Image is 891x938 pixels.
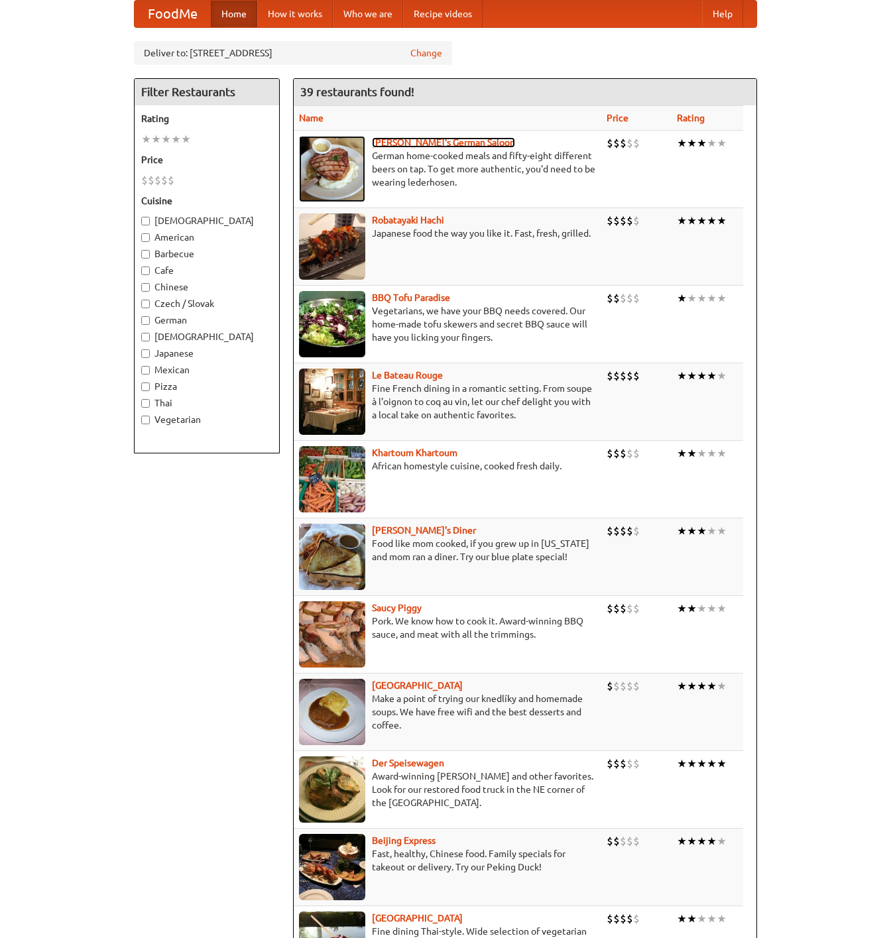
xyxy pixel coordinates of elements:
li: ★ [707,291,717,306]
li: ★ [697,291,707,306]
li: ★ [151,132,161,147]
li: $ [613,834,620,849]
a: Khartoum Khartoum [372,447,457,458]
ng-pluralize: 39 restaurants found! [300,86,414,98]
li: $ [613,136,620,150]
p: Fast, healthy, Chinese food. Family specials for takeout or delivery. Try our Peking Duck! [299,847,596,874]
li: ★ [707,756,717,771]
li: ★ [687,446,697,461]
input: Mexican [141,366,150,375]
b: Robatayaki Hachi [372,215,444,225]
li: ★ [687,213,697,228]
b: [GEOGRAPHIC_DATA] [372,913,463,923]
li: ★ [687,524,697,538]
img: tofuparadise.jpg [299,291,365,357]
input: Czech / Slovak [141,300,150,308]
li: $ [141,173,148,188]
li: $ [633,834,640,849]
li: ★ [687,911,697,926]
input: [DEMOGRAPHIC_DATA] [141,217,150,225]
a: Recipe videos [403,1,483,27]
li: $ [607,601,613,616]
p: Vegetarians, we have your BBQ needs covered. Our home-made tofu skewers and secret BBQ sauce will... [299,304,596,344]
li: $ [613,446,620,461]
li: ★ [697,911,707,926]
li: $ [607,679,613,693]
a: Help [702,1,743,27]
li: $ [620,756,626,771]
a: BBQ Tofu Paradise [372,292,450,303]
li: $ [620,446,626,461]
li: ★ [717,911,727,926]
a: Name [299,113,324,123]
li: $ [613,369,620,383]
li: ★ [697,679,707,693]
li: $ [613,679,620,693]
li: ★ [677,369,687,383]
img: sallys.jpg [299,524,365,590]
li: ★ [697,136,707,150]
label: [DEMOGRAPHIC_DATA] [141,330,272,343]
label: Mexican [141,363,272,377]
input: [DEMOGRAPHIC_DATA] [141,333,150,341]
a: Change [410,46,442,60]
b: [PERSON_NAME]'s German Saloon [372,137,515,148]
li: $ [626,601,633,616]
li: $ [607,291,613,306]
p: Award-winning [PERSON_NAME] and other favorites. Look for our restored food truck in the NE corne... [299,770,596,809]
li: $ [148,173,154,188]
li: ★ [677,291,687,306]
li: ★ [707,601,717,616]
li: ★ [677,213,687,228]
label: [DEMOGRAPHIC_DATA] [141,214,272,227]
li: $ [633,291,640,306]
li: $ [633,369,640,383]
li: $ [607,213,613,228]
b: Saucy Piggy [372,603,422,613]
li: ★ [707,679,717,693]
a: [GEOGRAPHIC_DATA] [372,680,463,691]
li: $ [633,601,640,616]
input: Barbecue [141,250,150,259]
label: Thai [141,396,272,410]
label: Pizza [141,380,272,393]
input: American [141,233,150,242]
li: ★ [717,446,727,461]
li: $ [633,756,640,771]
li: ★ [687,834,697,849]
li: ★ [697,369,707,383]
li: $ [620,291,626,306]
li: ★ [717,834,727,849]
p: Fine French dining in a romantic setting. From soupe à l'oignon to coq au vin, let our chef delig... [299,382,596,422]
li: ★ [717,524,727,538]
li: $ [633,911,640,926]
p: Make a point of trying our knedlíky and homemade soups. We have free wifi and the best desserts a... [299,692,596,732]
img: czechpoint.jpg [299,679,365,745]
li: ★ [707,136,717,150]
li: $ [620,679,626,693]
li: ★ [677,524,687,538]
li: ★ [717,136,727,150]
li: ★ [687,136,697,150]
label: Czech / Slovak [141,297,272,310]
a: [PERSON_NAME]'s Diner [372,525,476,536]
label: Vegetarian [141,413,272,426]
li: ★ [677,911,687,926]
li: $ [633,524,640,538]
img: speisewagen.jpg [299,756,365,823]
li: $ [633,679,640,693]
input: Thai [141,399,150,408]
li: $ [626,369,633,383]
li: ★ [717,213,727,228]
input: Chinese [141,283,150,292]
li: $ [607,756,613,771]
li: ★ [717,601,727,616]
b: Beijing Express [372,835,436,846]
img: beijing.jpg [299,834,365,900]
li: $ [633,213,640,228]
p: Pork. We know how to cook it. Award-winning BBQ sauce, and meat with all the trimmings. [299,615,596,641]
li: $ [154,173,161,188]
li: ★ [697,601,707,616]
li: ★ [707,524,717,538]
a: Rating [677,113,705,123]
